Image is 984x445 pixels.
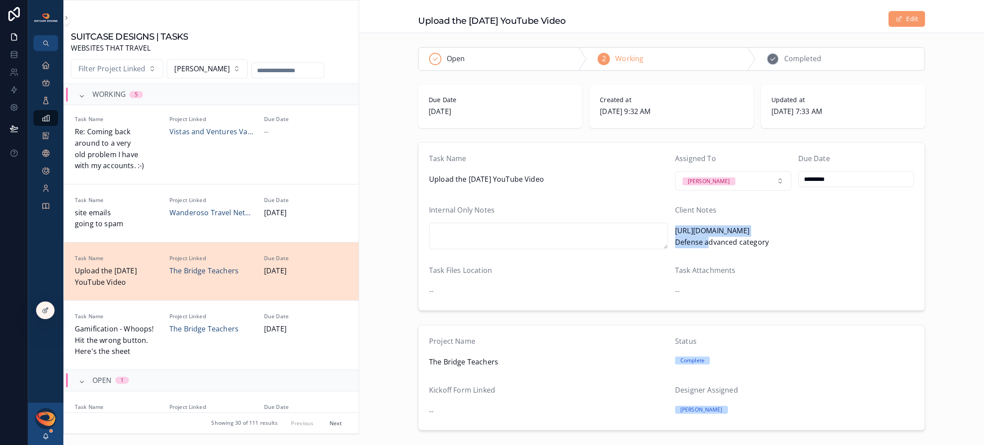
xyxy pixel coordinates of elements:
[169,324,239,335] a: The Bridge Teachers
[600,96,743,104] span: Created at
[169,404,253,411] span: Project Linked
[167,59,248,79] button: Select Button
[447,53,465,65] span: Open
[615,53,643,65] span: Working
[675,336,697,346] span: Status
[211,420,278,427] span: Showing 30 of 111 results
[264,313,348,320] span: Due Date
[264,404,348,411] span: Due Date
[75,255,159,262] span: Task Name
[92,375,112,386] span: OPEN
[264,255,348,262] span: Due Date
[75,324,159,357] span: Gamification - Whoops! Hit the wrong button. Here's the sheet
[169,313,253,320] span: Project Linked
[771,96,914,104] span: Updated at
[64,300,359,370] a: Task NameGamification - Whoops! Hit the wrong button. Here's the sheetProject LinkedThe Bridge Te...
[889,11,925,27] button: Edit
[64,184,359,242] a: Task Namesite emails going to spamProject LinkedWanderoso Travel NetworkDue Date[DATE]
[75,404,159,411] span: Task Name
[798,154,830,163] span: Due Date
[600,106,743,118] span: [DATE] 9:32 AM
[121,377,124,384] div: 1
[75,116,159,123] span: Task Name
[675,225,914,248] span: [URL][DOMAIN_NAME] Defense advanced category
[169,116,253,123] span: Project Linked
[92,89,126,100] span: WORKING
[169,126,253,138] a: Vistas and Ventures Vacations
[169,207,253,219] a: Wanderoso Travel Network
[418,15,566,27] h1: Upload the [DATE] YouTube Video
[174,63,230,75] span: [PERSON_NAME]
[75,313,159,320] span: Task Name
[429,96,572,104] span: Due Date
[264,265,348,277] span: [DATE]
[75,126,159,171] span: Re: Coming back around to a very old problem I have with my accounts. :-)
[264,116,348,123] span: Due Date
[71,43,188,54] span: WEBSITES THAT TRAVEL
[264,207,348,219] span: [DATE]
[78,63,145,75] span: Filter Project Linked
[264,126,268,138] span: --
[169,255,253,262] span: Project Linked
[429,174,668,185] span: Upload the [DATE] YouTube Video
[675,154,716,163] span: Assigned To
[602,53,606,65] span: 2
[323,416,348,430] button: Next
[429,406,433,417] span: --
[429,205,495,215] span: Internal Only Notes
[169,197,253,204] span: Project Linked
[429,286,433,297] span: --
[429,336,475,346] span: Project Name
[429,265,492,275] span: Task Files Location
[675,265,736,275] span: Task Attachments
[429,357,668,368] span: The Bridge Teachers
[429,385,495,395] span: Kickoff Form Linked
[675,286,679,297] span: --
[429,106,572,118] span: [DATE]
[71,30,188,43] h1: SUITCASE DESIGNS | TASKS
[675,205,716,215] span: Client Notes
[75,265,159,288] span: Upload the [DATE] YouTube Video
[33,13,58,22] img: App logo
[264,197,348,204] span: Due Date
[675,171,791,191] button: Select Button
[71,59,163,79] button: Select Button
[28,51,63,225] div: scrollable content
[680,406,723,414] div: [PERSON_NAME]
[75,207,159,230] span: site emails going to spam
[784,53,821,65] span: Completed
[135,91,138,98] div: 5
[429,154,466,163] span: Task Name
[675,385,738,395] span: Designer Assigned
[75,197,159,204] span: Task Name
[169,265,239,277] a: The Bridge Teachers
[688,177,730,185] div: [PERSON_NAME]
[771,106,914,118] span: [DATE] 7:33 AM
[264,324,348,335] span: [DATE]
[64,391,359,438] a: Task NameSchedule a consultationProject LinkedTop Gun Travel AgencyDue Date--
[64,242,359,300] a: Task NameUpload the [DATE] YouTube VideoProject LinkedThe Bridge TeachersDue Date[DATE]
[64,103,359,184] a: Task NameRe: Coming back around to a very old problem I have with my accounts. :-)Project LinkedV...
[680,357,705,364] div: Complete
